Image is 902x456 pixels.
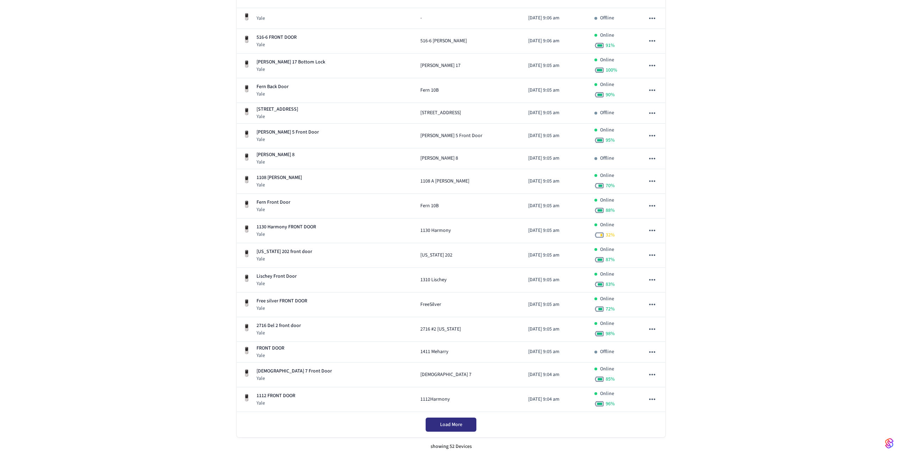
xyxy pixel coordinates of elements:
[606,91,615,98] span: 90 %
[257,151,295,159] p: [PERSON_NAME] 8
[257,345,284,352] p: FRONT DOOR
[257,231,316,238] p: Yale
[600,271,614,278] p: Online
[420,301,441,308] span: FreeSilver
[606,207,615,214] span: 88 %
[242,274,251,283] img: Yale Assure Touchscreen Wifi Smart Lock, Satin Nickel, Front
[242,200,251,209] img: Yale Assure Touchscreen Wifi Smart Lock, Satin Nickel, Front
[242,394,251,402] img: Yale Assure Touchscreen Wifi Smart Lock, Satin Nickel, Front
[257,392,295,400] p: 1112 FRONT DOOR
[257,248,312,255] p: [US_STATE] 202 front door
[528,155,583,162] p: [DATE] 9:05 am
[420,396,450,403] span: 1112Harmony
[257,66,325,73] p: Yale
[257,375,332,382] p: Yale
[606,376,615,383] span: 85 %
[600,32,614,39] p: Online
[242,175,251,184] img: Yale Assure Touchscreen Wifi Smart Lock, Satin Nickel, Front
[600,56,614,64] p: Online
[257,199,290,206] p: Fern Front Door
[528,178,583,185] p: [DATE] 9:05 am
[237,437,665,456] div: showing 52 Devices
[420,252,452,259] span: [US_STATE] 202
[257,206,290,213] p: Yale
[600,127,614,134] p: Online
[257,106,298,113] p: [STREET_ADDRESS]
[257,41,297,48] p: Yale
[242,323,251,332] img: Yale Assure Touchscreen Wifi Smart Lock, Satin Nickel, Front
[257,322,301,329] p: 2716 Del 2 front door
[528,396,583,403] p: [DATE] 9:04 am
[420,326,461,333] span: 2716 #2 [US_STATE]
[600,197,614,204] p: Online
[420,87,439,94] span: Fern 10B
[600,109,614,117] p: Offline
[420,202,439,210] span: Fern 10B
[242,130,251,138] img: Yale Assure Touchscreen Wifi Smart Lock, Satin Nickel, Front
[528,202,583,210] p: [DATE] 9:05 am
[242,369,251,377] img: Yale Assure Touchscreen Wifi Smart Lock, Satin Nickel, Front
[420,14,422,22] span: -
[242,299,251,307] img: Yale Assure Touchscreen Wifi Smart Lock, Satin Nickel, Front
[606,400,615,407] span: 96 %
[257,181,302,189] p: Yale
[528,62,583,69] p: [DATE] 9:05 am
[606,232,615,239] span: 32 %
[257,368,332,375] p: [DEMOGRAPHIC_DATA] 7 Front Door
[242,13,251,21] img: Yale Assure Touchscreen Wifi Smart Lock, Satin Nickel, Front
[257,83,289,91] p: Fern Back Door
[606,137,615,144] span: 95 %
[257,400,295,407] p: Yale
[257,159,295,166] p: Yale
[528,87,583,94] p: [DATE] 9:05 am
[606,42,615,49] span: 91 %
[420,37,467,45] span: 516-6 [PERSON_NAME]
[600,348,614,356] p: Offline
[600,390,614,398] p: Online
[885,438,894,449] img: SeamLogoGradient.69752ec5.svg
[257,58,325,66] p: [PERSON_NAME] 17 Bottom Lock
[600,81,614,88] p: Online
[606,67,617,74] span: 100 %
[242,153,251,161] img: Yale Assure Touchscreen Wifi Smart Lock, Satin Nickel, Front
[420,371,471,378] span: [DEMOGRAPHIC_DATA] 7
[257,223,316,231] p: 1130 Harmony FRONT DOOR
[600,320,614,327] p: Online
[257,34,297,41] p: 516-6 FRONT DOOR
[420,227,451,234] span: 1130 Harmony
[528,37,583,45] p: [DATE] 9:06 am
[606,182,615,189] span: 70 %
[600,221,614,229] p: Online
[528,252,583,259] p: [DATE] 9:05 am
[426,418,476,432] button: Load More
[440,421,462,428] span: Load More
[257,113,298,120] p: Yale
[528,371,583,378] p: [DATE] 9:04 am
[257,329,301,337] p: Yale
[257,352,284,359] p: Yale
[242,346,251,355] img: Yale Assure Touchscreen Wifi Smart Lock, Satin Nickel, Front
[257,255,312,263] p: Yale
[600,14,614,22] p: Offline
[242,107,251,116] img: Yale Assure Touchscreen Wifi Smart Lock, Satin Nickel, Front
[257,15,265,22] p: Yale
[242,225,251,233] img: Yale Assure Touchscreen Wifi Smart Lock, Satin Nickel, Front
[600,172,614,179] p: Online
[600,246,614,253] p: Online
[257,136,319,143] p: Yale
[257,297,307,305] p: Free silver FRONT DOOR
[420,109,461,117] span: [STREET_ADDRESS]
[257,280,297,287] p: Yale
[257,129,319,136] p: [PERSON_NAME] 5 Front Door
[242,35,251,44] img: Yale Assure Touchscreen Wifi Smart Lock, Satin Nickel, Front
[420,132,482,140] span: [PERSON_NAME] 5 Front Door
[606,306,615,313] span: 72 %
[606,256,615,263] span: 87 %
[600,155,614,162] p: Offline
[257,174,302,181] p: 1108 [PERSON_NAME]
[242,60,251,68] img: Yale Assure Touchscreen Wifi Smart Lock, Satin Nickel, Front
[528,301,583,308] p: [DATE] 9:05 am
[420,155,458,162] span: [PERSON_NAME] 8
[528,14,583,22] p: [DATE] 9:06 am
[528,109,583,117] p: [DATE] 9:05 am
